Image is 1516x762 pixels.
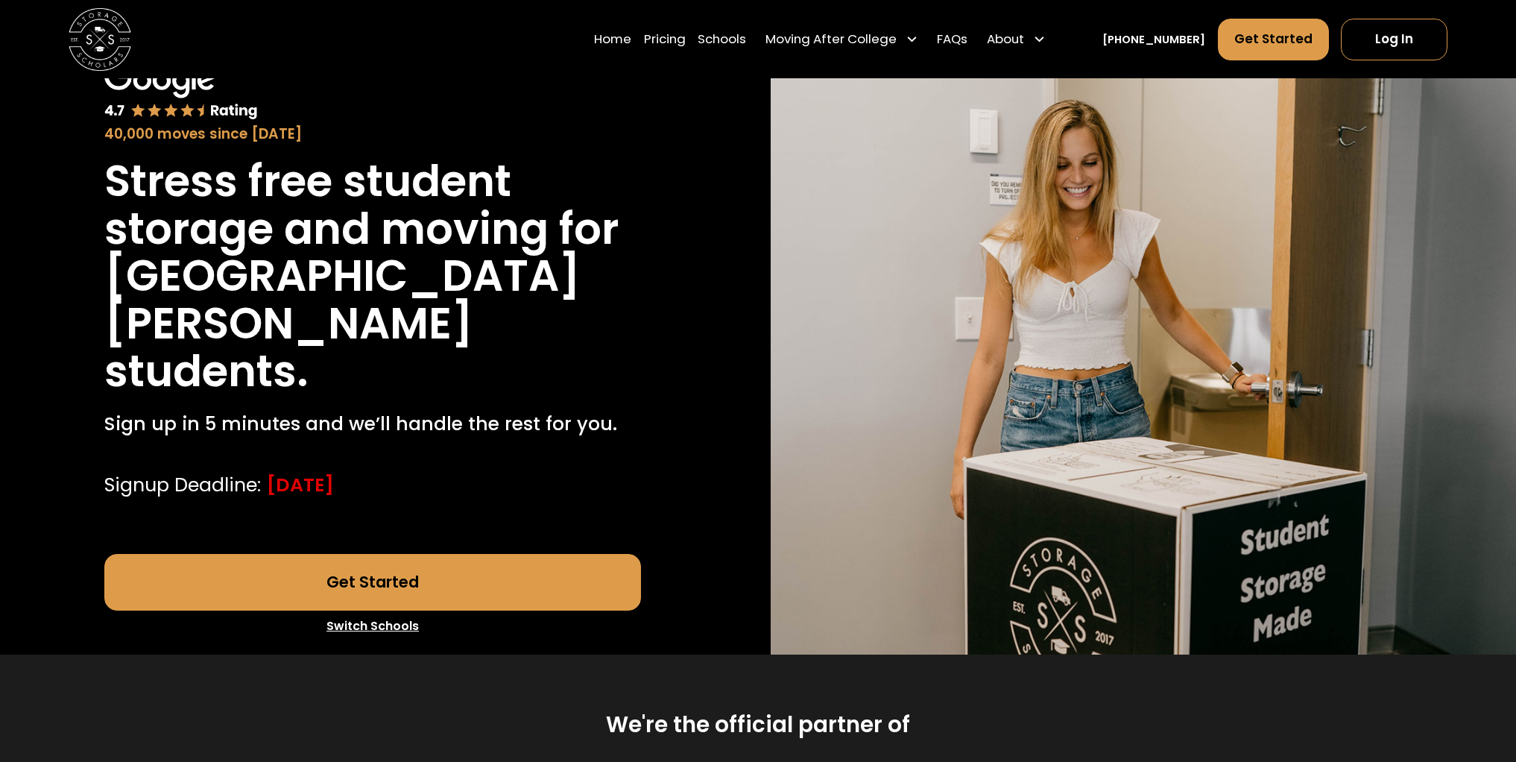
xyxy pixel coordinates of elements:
h2: We're the official partner of [606,711,910,739]
a: [PHONE_NUMBER] [1102,31,1205,48]
img: Google 4.7 star rating [104,62,258,121]
h1: students. [104,347,309,395]
h1: [GEOGRAPHIC_DATA][PERSON_NAME] [104,252,641,347]
img: Storage Scholars will have everything waiting for you in your room when you arrive to campus. [771,49,1516,655]
div: Signup Deadline: [104,471,261,500]
a: Home [594,17,631,61]
a: Get Started [104,554,641,611]
div: About [980,17,1052,61]
p: Sign up in 5 minutes and we’ll handle the rest for you. [104,410,617,438]
div: About [987,30,1024,48]
a: Pricing [644,17,686,61]
div: Moving After College [765,30,897,48]
h1: Stress free student storage and moving for [104,157,641,252]
div: [DATE] [267,471,334,500]
a: Switch Schools [104,611,641,642]
div: Moving After College [759,17,924,61]
div: 40,000 moves since [DATE] [104,124,641,145]
a: FAQs [937,17,967,61]
a: Get Started [1218,18,1329,60]
img: Storage Scholars main logo [69,8,131,71]
a: Log In [1341,18,1447,60]
a: Schools [698,17,746,61]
